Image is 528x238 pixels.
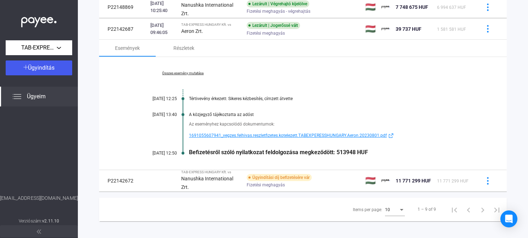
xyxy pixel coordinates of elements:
div: TAB-EXPRESS HUNGARY Kft. vs [181,170,241,174]
button: First page [447,202,461,216]
img: arrow-double-left-grey.svg [37,230,41,234]
button: Previous page [461,202,476,216]
a: Összes esemény mutatása [134,71,231,75]
div: [DATE] 12:50 [134,151,177,156]
strong: Nanushka International Zrt. [181,176,233,190]
button: more-blue [480,22,495,36]
strong: Aeron Zrt. [181,28,203,34]
span: 10 [385,207,390,212]
span: Fizetési meghagyás [247,181,285,189]
div: [DATE] 12:25 [134,96,177,101]
img: more-blue [484,25,492,33]
img: payee-logo [381,176,390,185]
div: Items per page: [353,205,382,214]
img: list.svg [13,92,21,101]
button: more-blue [480,173,495,188]
span: 6 994 637 HUF [437,5,466,10]
span: 1 581 581 HUF [437,27,466,32]
button: Last page [490,202,504,216]
strong: v2.11.10 [42,219,59,224]
div: A közjegyző tájékoztatta az adóst [189,112,471,117]
div: [DATE] 09:46:05 [150,22,176,36]
img: payee-logo [381,25,390,33]
img: more-blue [484,4,492,11]
img: payee-logo [381,3,390,11]
a: 1691055607941_vegzes.felhivas.reszletfizetes.kotelezett.TABEXPERESSHUNGARY.Aeron.20230801.pdfexte... [189,131,471,140]
span: 11 771 299 HUF [437,179,469,184]
span: 1691055607941_vegzes.felhivas.reszletfizetes.kotelezett.TABEXPERESSHUNGARY.Aeron.20230801.pdf [189,131,387,140]
div: Részletek [174,44,195,52]
button: TAB-EXPRESS HUNGARY Kft. [6,40,72,55]
img: white-payee-white-dot.svg [21,13,57,28]
div: Lezárult | Jogerőssé vált [247,22,300,29]
td: 🇭🇺 [362,170,379,192]
span: 7 748 675 HUF [396,4,428,10]
div: [DATE] 13:40 [134,112,177,117]
img: external-link-blue [387,133,395,138]
td: 🇭🇺 [362,18,379,40]
span: 39 737 HUF [396,26,421,32]
img: more-blue [484,177,492,185]
div: Tértivevény érkezett: Sikeres kézbesítés, címzett átvette [189,96,471,101]
div: Események [115,44,140,52]
td: P22142672 [99,170,148,192]
strong: Nanushka International Zrt. [181,2,233,16]
div: Open Intercom Messenger [500,210,517,227]
span: Fizetési meghagyás [247,29,285,37]
div: 1 – 9 of 9 [418,205,436,214]
span: 11 771 299 HUF [396,178,431,184]
span: Ügyindítás [28,64,55,71]
div: TAB-EXPRESS HUNGARY Kft. vs [181,23,241,27]
span: Ügyeim [27,92,46,101]
div: Ügyindítási díj befizetésére vár [247,174,312,181]
img: plus-white.svg [23,65,28,70]
div: Befizetésről szóló nyilatkozat feldolgozása megkeződött: 513948 HUF [189,149,471,156]
button: Ügyindítás [6,60,72,75]
div: Az eseményhez kapcsolódó dokumentumok: [189,121,471,128]
mat-select: Items per page: [385,205,405,214]
div: Lezárult | Végrehajtó kijelölve [247,0,309,7]
td: P22142687 [99,18,148,40]
span: Fizetési meghagyás - végrehajtás [247,7,310,16]
span: TAB-EXPRESS HUNGARY Kft. [21,43,57,52]
button: Next page [476,202,490,216]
